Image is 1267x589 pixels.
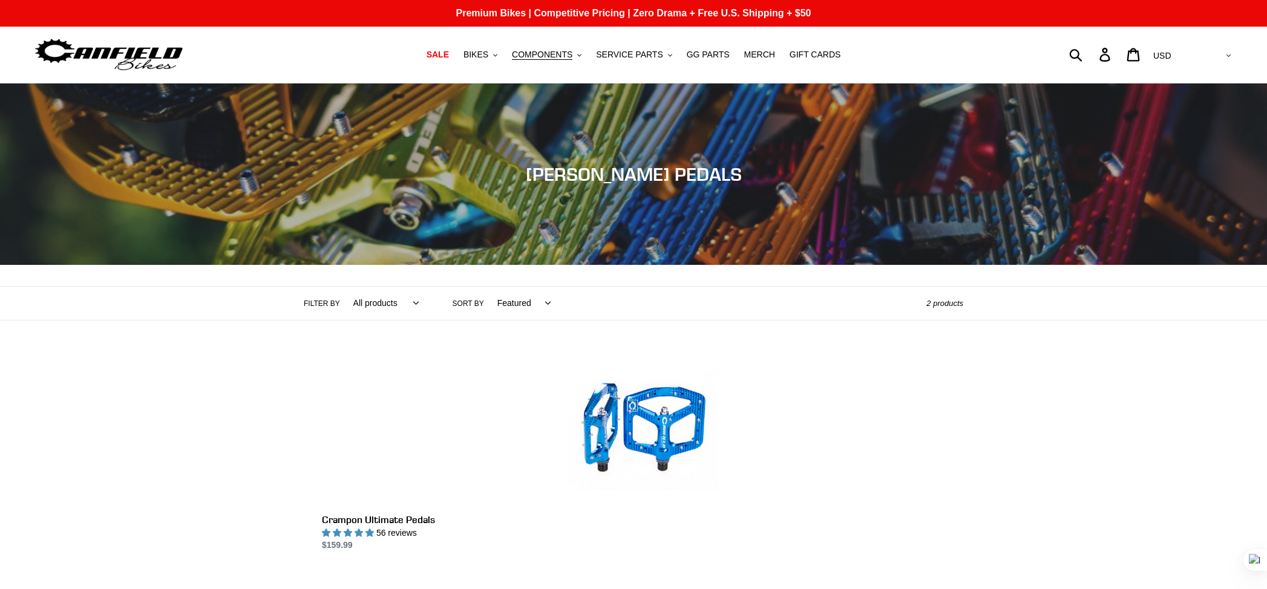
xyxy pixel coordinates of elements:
button: BIKES [457,47,503,63]
button: SERVICE PARTS [590,47,678,63]
span: MERCH [744,50,775,60]
a: SALE [421,47,455,63]
span: [PERSON_NAME] PEDALS [526,163,742,185]
span: SALE [427,50,449,60]
span: 2 products [926,299,963,308]
a: GIFT CARDS [784,47,847,63]
button: COMPONENTS [506,47,588,63]
span: GG PARTS [687,50,730,60]
a: MERCH [738,47,781,63]
label: Filter by [304,298,340,309]
a: GG PARTS [681,47,736,63]
span: BIKES [463,50,488,60]
label: Sort by [453,298,484,309]
span: GIFT CARDS [790,50,841,60]
span: COMPONENTS [512,50,572,60]
input: Search [1076,41,1107,68]
img: Canfield Bikes [33,36,185,74]
span: SERVICE PARTS [596,50,663,60]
